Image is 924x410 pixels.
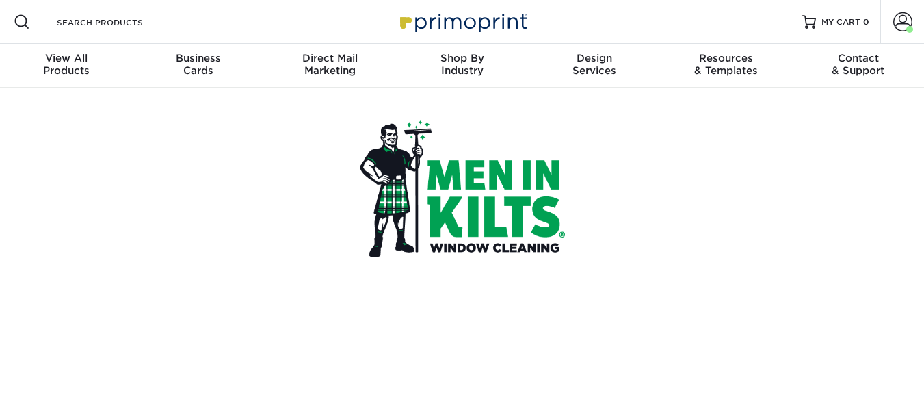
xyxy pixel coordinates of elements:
[394,7,531,36] img: Primoprint
[792,52,924,77] div: & Support
[792,52,924,64] span: Contact
[528,52,660,64] span: Design
[528,44,660,88] a: DesignServices
[821,16,860,28] span: MY CART
[264,52,396,64] span: Direct Mail
[132,44,264,88] a: BusinessCards
[660,52,792,64] span: Resources
[264,52,396,77] div: Marketing
[528,52,660,77] div: Services
[396,44,528,88] a: Shop ByIndustry
[55,14,189,30] input: SEARCH PRODUCTS.....
[132,52,264,77] div: Cards
[396,52,528,77] div: Industry
[360,120,565,257] img: Men In Kilts
[396,52,528,64] span: Shop By
[264,44,396,88] a: Direct MailMarketing
[660,44,792,88] a: Resources& Templates
[792,44,924,88] a: Contact& Support
[863,17,869,27] span: 0
[132,52,264,64] span: Business
[660,52,792,77] div: & Templates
